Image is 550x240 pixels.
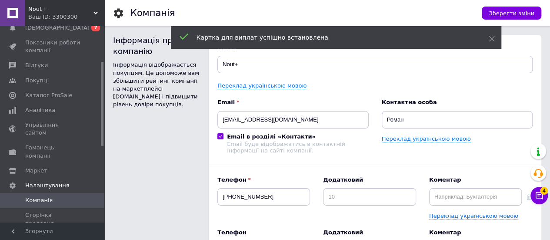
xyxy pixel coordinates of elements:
[530,187,548,204] button: Чат з покупцем4
[217,176,310,184] b: Телефон
[25,24,90,32] span: [DEMOGRAPHIC_DATA]
[382,111,533,128] input: ПІБ
[25,61,48,69] span: Відгуки
[323,229,416,237] b: Додатковий
[323,176,416,184] b: Додатковий
[91,24,100,31] span: 7
[9,65,306,84] p: Якщо Ви знайшли товар дешевше, ніж у нас - повідомте нам про це, і ми зробимо Вам пропозицію, від...
[489,10,534,17] span: Зберегти зміни
[429,176,522,184] b: Коментар
[382,135,471,142] a: Переклад українською мовою
[113,35,200,57] div: Інформація про компанію
[217,98,369,106] b: Email
[9,24,306,60] p: Наше основне завдання - зробити сервіс ноутбуків та ПК доступним, за рахунок доступних цін і наяв...
[217,188,310,206] input: +38 096 0000000
[25,121,80,137] span: Управління сайтом
[429,188,522,206] input: Наприклад: Бухгалтерія
[25,106,55,114] span: Аналітика
[25,144,80,159] span: Гаманець компанії
[540,187,548,195] span: 4
[25,39,80,54] span: Показники роботи компанії
[25,77,49,85] span: Покупці
[323,188,416,206] input: 10
[227,141,369,154] div: Email буде відображатись в контактній інформації на сайті компанії.
[25,196,53,204] span: Компанія
[113,61,200,108] div: Інформація відображається покупцям. Це допоможе вам збільшити рейтинг компанії на маркетплейсі [D...
[217,56,533,73] input: Назва вашої компанії
[217,229,310,237] b: Телефон
[227,133,316,140] b: Email в розділі «Контакти»
[9,9,306,98] body: Редактор, 1A3831B3-2691-4A32-9888-12128093746C
[25,91,72,99] span: Каталог ProSale
[25,182,70,189] span: Налаштування
[197,33,467,42] div: Картка для виплат успішно встановлена
[217,82,307,89] a: Переклад українською мовою
[217,111,369,128] input: Електронна адреса
[482,7,541,20] button: Зберегти зміни
[9,9,306,18] p: Ми професійно займаємося вживаними ноутбуками з [GEOGRAPHIC_DATA] з 2018 року.
[429,213,518,220] a: Переклад українською мовою
[25,211,80,227] span: Сторінка продавця
[130,8,175,18] h1: Компанія
[28,5,93,13] span: Nout+
[382,98,533,106] b: Контактна особа
[28,13,104,21] div: Ваш ID: 3300300
[429,229,522,237] b: Коментар
[25,167,47,175] span: Маркет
